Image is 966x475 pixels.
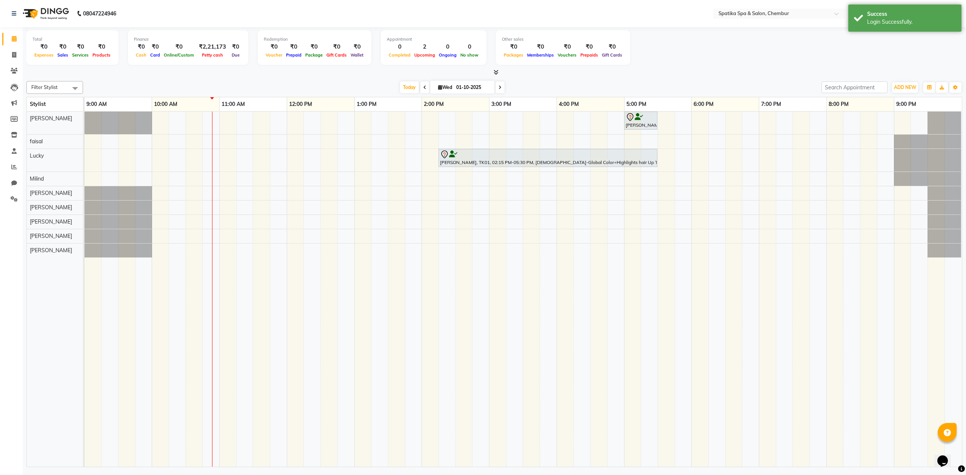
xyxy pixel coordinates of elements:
span: Ongoing [437,52,458,58]
div: Login Successfully. [867,18,956,26]
span: faisal [30,138,43,145]
a: 8:00 PM [827,99,851,110]
a: 2:00 PM [422,99,446,110]
div: 0 [458,43,480,51]
span: Card [148,52,162,58]
div: Finance [134,36,242,43]
span: Online/Custom [162,52,196,58]
span: Packages [502,52,525,58]
span: Memberships [525,52,556,58]
span: [PERSON_NAME] [30,204,72,211]
span: Upcoming [412,52,437,58]
span: [PERSON_NAME] [30,233,72,239]
a: 3:00 PM [489,99,513,110]
span: Prepaid [284,52,303,58]
div: ₹0 [600,43,624,51]
div: ₹0 [91,43,112,51]
div: ₹0 [32,43,55,51]
div: Other sales [502,36,624,43]
span: Stylist [30,101,46,107]
div: [PERSON_NAME], TK02, 05:00 PM-05:30 PM, [DEMOGRAPHIC_DATA]-Hair Wash Up To Waist [625,113,657,129]
span: Wed [436,84,454,90]
div: 0 [437,43,458,51]
a: 7:00 PM [759,99,783,110]
span: Sales [55,52,70,58]
div: ₹0 [284,43,303,51]
div: 0 [387,43,412,51]
a: 12:00 PM [287,99,314,110]
a: 11:00 AM [220,99,247,110]
span: [PERSON_NAME] [30,218,72,225]
div: ₹0 [264,43,284,51]
div: ₹0 [303,43,325,51]
div: ₹0 [148,43,162,51]
span: Filter Stylist [31,84,58,90]
a: 6:00 PM [692,99,715,110]
div: Appointment [387,36,480,43]
div: ₹0 [134,43,148,51]
div: ₹0 [325,43,349,51]
div: [PERSON_NAME], TK01, 02:15 PM-05:30 PM, [DEMOGRAPHIC_DATA]-Global Color+Highlights hair Up To Sho... [439,150,657,166]
button: ADD NEW [892,82,918,93]
div: Total [32,36,112,43]
b: 08047224946 [83,3,116,24]
div: ₹0 [578,43,600,51]
span: Voucher [264,52,284,58]
span: Gift Cards [600,52,624,58]
div: ₹0 [525,43,556,51]
a: 4:00 PM [557,99,581,110]
div: ₹0 [349,43,365,51]
input: 2025-10-01 [454,82,492,93]
span: Today [400,81,419,93]
div: ₹0 [55,43,70,51]
div: ₹0 [70,43,91,51]
span: Due [230,52,241,58]
span: Lucky [30,152,44,159]
span: [PERSON_NAME] [30,190,72,196]
img: logo [19,3,71,24]
span: No show [458,52,480,58]
div: 2 [412,43,437,51]
span: [PERSON_NAME] [30,247,72,254]
span: Products [91,52,112,58]
div: Redemption [264,36,365,43]
span: Package [303,52,325,58]
div: Success [867,10,956,18]
a: 10:00 AM [152,99,179,110]
span: Milind [30,175,44,182]
span: Services [70,52,91,58]
span: Cash [134,52,148,58]
iframe: chat widget [934,445,958,467]
span: Completed [387,52,412,58]
a: 9:00 AM [85,99,109,110]
div: ₹2,21,173 [196,43,229,51]
div: ₹0 [502,43,525,51]
span: Vouchers [556,52,578,58]
a: 9:00 PM [894,99,918,110]
div: ₹0 [162,43,196,51]
div: ₹0 [229,43,242,51]
span: Gift Cards [325,52,349,58]
a: 1:00 PM [355,99,378,110]
span: ADD NEW [894,84,916,90]
span: Wallet [349,52,365,58]
span: [PERSON_NAME] [30,115,72,122]
a: 5:00 PM [625,99,648,110]
div: ₹0 [556,43,578,51]
input: Search Appointment [821,81,888,93]
span: Prepaids [578,52,600,58]
span: Petty cash [200,52,225,58]
span: Expenses [32,52,55,58]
